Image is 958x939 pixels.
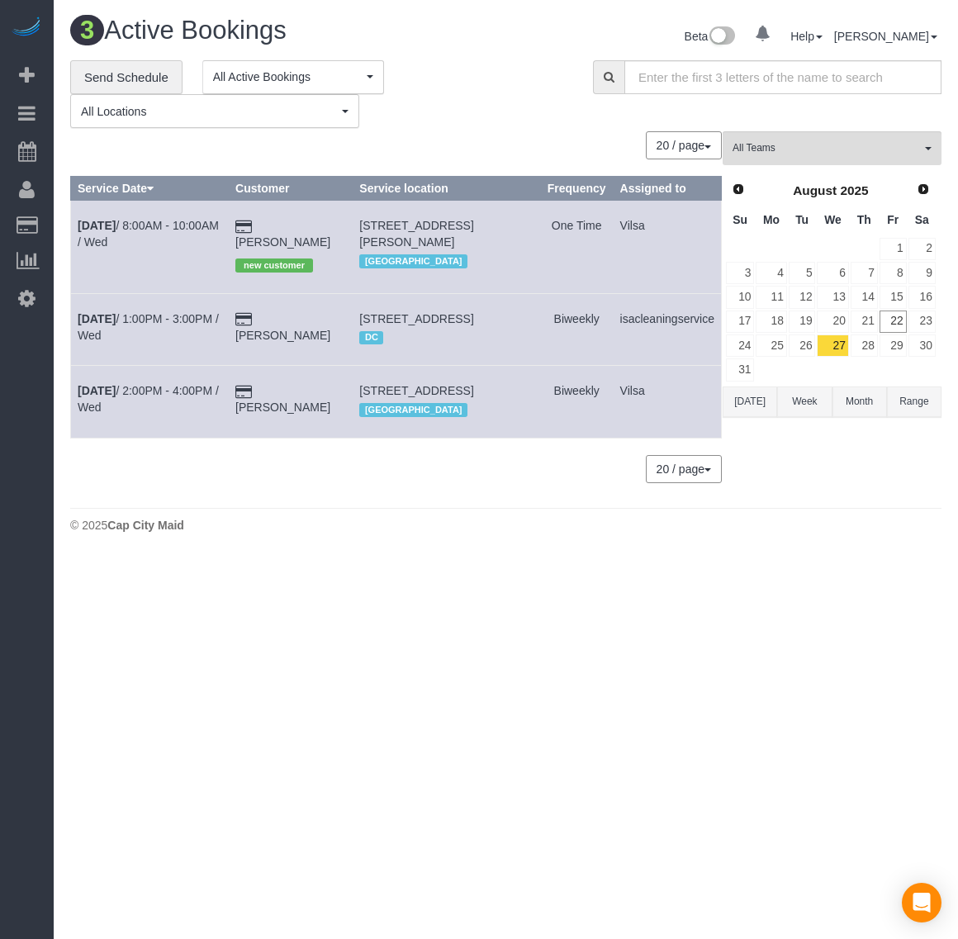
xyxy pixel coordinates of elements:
a: 5 [789,262,816,284]
a: 22 [880,311,907,333]
i: Credit Card Payment [235,221,252,233]
button: All Teams [723,131,941,165]
td: Service location [353,293,540,365]
button: All Active Bookings [202,60,384,94]
a: Next [912,178,935,202]
a: 20 [817,311,848,333]
b: [DATE] [78,384,116,397]
button: Week [777,387,832,417]
a: 7 [851,262,878,284]
a: 27 [817,334,848,357]
span: Thursday [857,213,871,226]
span: new customer [235,258,313,272]
td: Frequency [540,293,613,365]
span: 3 [70,15,104,45]
a: [DATE]/ 1:00PM - 3:00PM / Wed [78,312,219,342]
span: All Teams [733,141,921,155]
th: Service Date [71,177,229,201]
a: Help [790,30,823,43]
span: Monday [763,213,780,226]
a: 25 [756,334,786,357]
a: 21 [851,311,878,333]
h1: Active Bookings [70,17,494,45]
a: 11 [756,286,786,308]
i: Credit Card Payment [235,314,252,325]
a: 24 [726,334,754,357]
a: 31 [726,358,754,381]
a: 16 [908,286,936,308]
span: Sunday [733,213,747,226]
a: 14 [851,286,878,308]
td: Frequency [540,201,613,293]
a: 2 [908,238,936,260]
th: Frequency [540,177,613,201]
a: 18 [756,311,786,333]
td: Schedule date [71,201,229,293]
td: Assigned to [613,293,721,365]
a: Beta [685,30,736,43]
a: 23 [908,311,936,333]
span: Saturday [915,213,929,226]
a: 9 [908,262,936,284]
td: Assigned to [613,366,721,438]
td: Schedule date [71,293,229,365]
div: Location [359,399,533,420]
td: Customer [229,201,353,293]
div: Location [359,250,533,272]
a: 12 [789,286,816,308]
td: Frequency [540,366,613,438]
a: 10 [726,286,754,308]
button: [DATE] [723,387,777,417]
button: 20 / page [646,455,722,483]
a: [PERSON_NAME] [834,30,937,43]
b: [DATE] [78,312,116,325]
span: DC [359,331,383,344]
img: New interface [708,26,735,48]
span: 2025 [840,183,868,197]
span: All Active Bookings [213,69,363,85]
td: Schedule date [71,366,229,438]
span: [GEOGRAPHIC_DATA] [359,254,467,268]
nav: Pagination navigation [647,455,722,483]
td: Customer [229,366,353,438]
a: 15 [880,286,907,308]
span: [STREET_ADDRESS][PERSON_NAME] [359,219,473,249]
span: August [793,183,837,197]
a: 17 [726,311,754,333]
button: All Locations [70,94,359,128]
i: Credit Card Payment [235,387,252,398]
strong: Cap City Maid [107,519,184,532]
span: [STREET_ADDRESS] [359,312,473,325]
a: 29 [880,334,907,357]
a: Prev [727,178,750,202]
a: [PERSON_NAME] [235,235,330,249]
span: [STREET_ADDRESS] [359,384,473,397]
a: Send Schedule [70,60,183,95]
a: 19 [789,311,816,333]
a: [PERSON_NAME] [235,401,330,414]
th: Service location [353,177,540,201]
a: 8 [880,262,907,284]
a: 3 [726,262,754,284]
span: All Locations [81,103,338,120]
a: [DATE]/ 8:00AM - 10:00AM / Wed [78,219,219,249]
th: Assigned to [613,177,721,201]
a: 26 [789,334,816,357]
a: 30 [908,334,936,357]
button: 20 / page [646,131,722,159]
div: Open Intercom Messenger [902,883,941,922]
span: Wednesday [824,213,842,226]
div: Location [359,327,533,349]
ol: All Teams [723,131,941,157]
a: 13 [817,286,848,308]
span: Prev [732,183,745,196]
span: Next [917,183,930,196]
a: 6 [817,262,848,284]
span: Tuesday [795,213,809,226]
img: Automaid Logo [10,17,43,40]
button: Range [887,387,941,417]
button: Month [832,387,887,417]
td: Customer [229,293,353,365]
